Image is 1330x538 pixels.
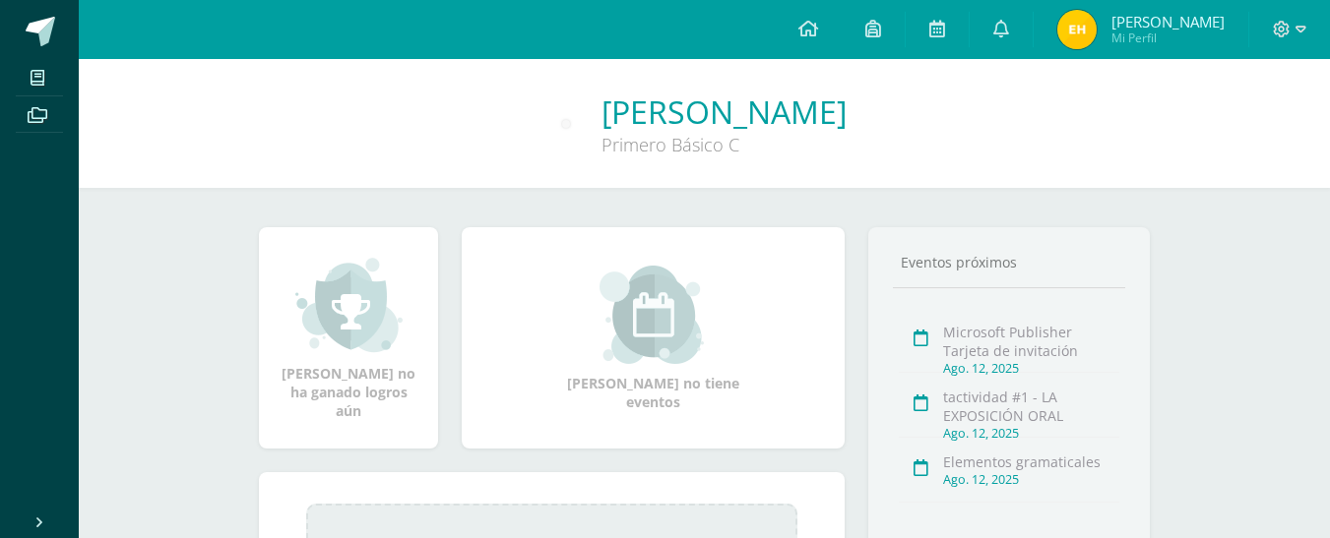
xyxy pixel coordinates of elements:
div: Ago. 12, 2025 [943,471,1119,488]
a: [PERSON_NAME] [602,90,847,133]
span: Mi Perfil [1111,30,1225,46]
img: c133d6713a919d39691093d8d7729d45.png [1057,10,1097,49]
div: tactividad #1 - LA EXPOSICIÓN ORAL [943,388,1119,425]
div: Microsoft Publisher Tarjeta de invitación [943,323,1119,360]
div: [PERSON_NAME] no tiene eventos [555,266,752,411]
img: event_small.png [600,266,707,364]
div: [PERSON_NAME] no ha ganado logros aún [279,256,418,420]
span: [PERSON_NAME] [1111,12,1225,31]
div: Ago. 12, 2025 [943,360,1119,377]
div: Ago. 12, 2025 [943,425,1119,442]
div: Eventos próximos [893,253,1125,271]
img: achievement_small.png [295,256,403,354]
div: Primero Básico C [602,133,847,156]
div: Elementos gramaticales [943,452,1119,471]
